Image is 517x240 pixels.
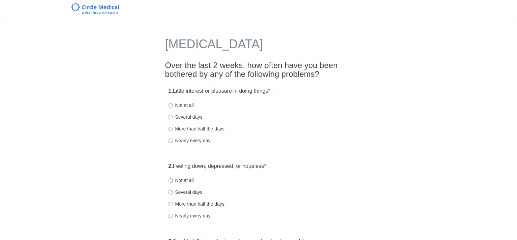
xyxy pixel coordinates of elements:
[165,37,352,54] h1: [MEDICAL_DATA]
[165,61,352,79] h2: Over the last 2 weeks, how often have you been bothered by any of the following problems?
[169,214,173,218] input: Nearly every day
[169,137,211,144] label: Nearly every day
[169,102,194,109] label: Not at all
[169,178,173,183] input: Not at all
[169,201,224,207] label: More than half the days
[169,103,173,108] input: Not at all
[169,127,173,131] input: More than half the days
[169,87,270,95] label: Little interest or pleasure in doing things
[169,139,173,143] input: Nearly every day
[169,115,173,119] input: Several days
[169,88,173,94] strong: 1.
[169,162,266,170] label: Feeling down, depressed, or hopeless
[169,189,203,196] label: Several days
[169,177,194,184] label: Not at all
[169,202,173,206] input: More than half the days
[169,212,211,219] label: Nearly every day
[169,163,173,169] strong: 2.
[169,125,224,132] label: More than half the days
[169,114,203,120] label: Several days
[169,190,173,194] input: Several days
[71,3,119,14] img: Circle Medical Logo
